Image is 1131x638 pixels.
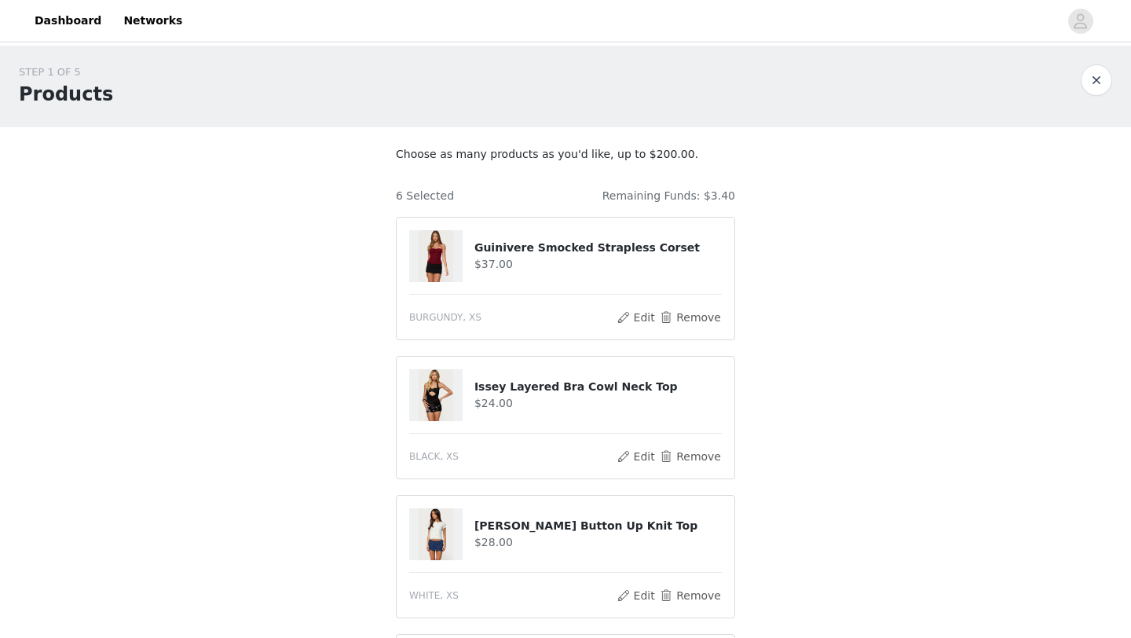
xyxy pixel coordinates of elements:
[409,588,459,603] span: WHITE, XS
[616,308,656,327] button: Edit
[474,395,722,412] h4: $24.00
[409,310,481,324] span: BURGUNDY, XS
[396,146,735,163] p: Choose as many products as you'd like, up to $200.00.
[419,508,453,560] img: Coreen Button Up Knit Top
[396,188,454,204] h4: 6 Selected
[19,64,113,80] div: STEP 1 OF 5
[602,188,735,204] h4: Remaining Funds: $3.40
[659,586,722,605] button: Remove
[1073,9,1088,34] div: avatar
[419,369,453,421] img: Issey Layered Bra Cowl Neck Top
[25,3,111,38] a: Dashboard
[409,449,459,464] span: BLACK, XS
[616,447,656,466] button: Edit
[474,240,722,256] h4: Guinivere Smocked Strapless Corset
[419,230,453,282] img: Guinivere Smocked Strapless Corset
[19,80,113,108] h1: Products
[474,256,722,273] h4: $37.00
[659,447,722,466] button: Remove
[616,586,656,605] button: Edit
[474,534,722,551] h4: $28.00
[474,379,722,395] h4: Issey Layered Bra Cowl Neck Top
[114,3,192,38] a: Networks
[474,518,722,534] h4: [PERSON_NAME] Button Up Knit Top
[659,308,722,327] button: Remove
